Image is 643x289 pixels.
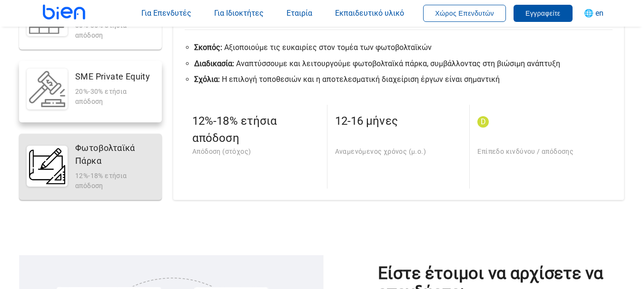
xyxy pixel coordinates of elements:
span: Εταιρία [287,9,312,18]
span: Για Επενδυτές [141,9,191,18]
div: SME Private Equity [75,70,154,83]
b: Σχόλια: [194,75,220,84]
div: 20%-30% ετήσια απόδοση [75,87,154,107]
div: 12%-18% ετήσια απόδοση [75,171,154,191]
span: Αξιοποιούμε τις ευκαιρίες στον τομέα των φωτοβολταϊκών [224,43,432,52]
span: d [481,116,486,128]
div: Επίπεδο κινδύνου / απόδοσης [477,147,605,181]
span: Αναπτύσσουμε και λειτουργούμε φωτοβολταϊκά πάρκα, συμβάλλοντας στη βιώσιμη ανάπτυξη [236,59,560,68]
img: Balanced [29,71,65,107]
div: 30%-35% ετήσια απόδοση [75,20,154,40]
span: 12%-18% ετήσια απόδοση [192,112,319,147]
a: Χώρος Επενδυτών [423,9,506,18]
span: Η επιλογή τοποθεσιών και η αποτελεσματική διαχείριση έργων είναι σημαντική [222,75,500,84]
span: Εκπαιδευτικό υλικό [335,9,404,18]
button: Χώρος Επενδυτών [423,5,506,22]
span: 🌐 en [584,9,603,18]
span: Εγγραφείτε [525,10,561,17]
span: Χώρος Επενδυτών [435,10,494,17]
button: Εγγραφείτε [514,5,573,22]
b: Διαδικασία: [194,59,234,68]
span: 12-16 μήνες [335,112,462,147]
div: Απόδοση (στόχος) [192,147,319,181]
div: Αναμενόμενος χρόνος (μ.ο.) [335,147,462,181]
div: Φωτοβολταϊκά Πάρκα [75,141,154,167]
b: Σκοπός: [194,43,222,52]
img: Balanced [29,148,65,184]
a: Εγγραφείτε [514,9,573,18]
span: Για Ιδιοκτήτες [214,9,264,18]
